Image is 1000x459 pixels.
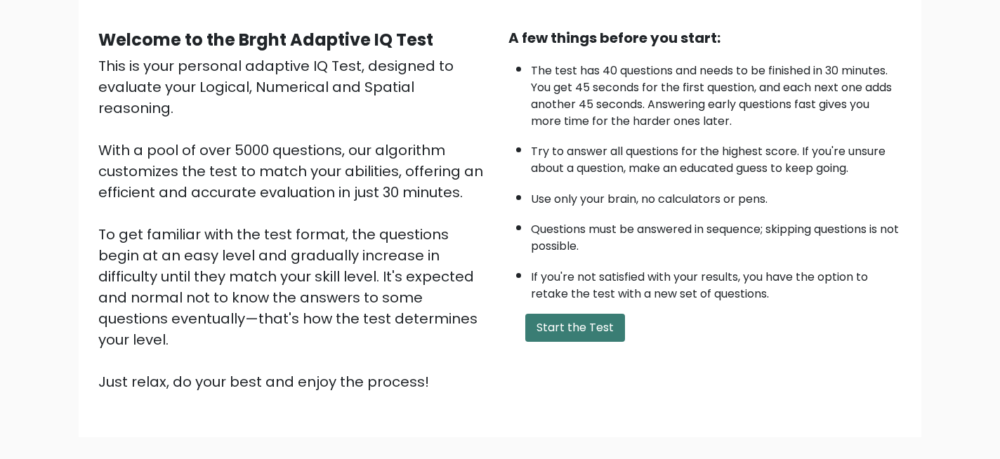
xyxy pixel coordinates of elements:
[508,27,902,48] div: A few things before you start:
[525,314,625,342] button: Start the Test
[531,55,902,130] li: The test has 40 questions and needs to be finished in 30 minutes. You get 45 seconds for the firs...
[98,55,492,392] div: This is your personal adaptive IQ Test, designed to evaluate your Logical, Numerical and Spatial ...
[531,184,902,208] li: Use only your brain, no calculators or pens.
[98,28,433,51] b: Welcome to the Brght Adaptive IQ Test
[531,262,902,302] li: If you're not satisfied with your results, you have the option to retake the test with a new set ...
[531,214,902,255] li: Questions must be answered in sequence; skipping questions is not possible.
[531,136,902,177] li: Try to answer all questions for the highest score. If you're unsure about a question, make an edu...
